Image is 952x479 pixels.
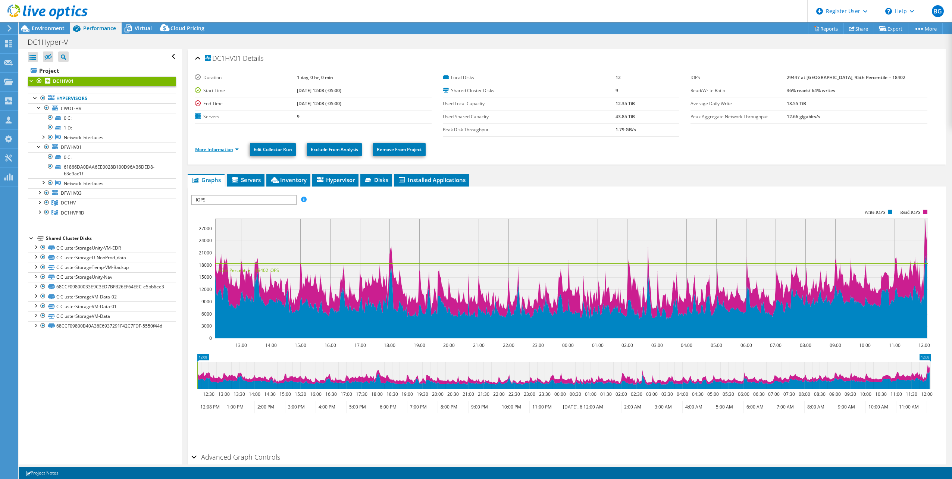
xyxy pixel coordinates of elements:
[443,100,615,107] label: Used Local Capacity
[371,391,382,397] text: 18:00
[61,144,82,150] span: DFWHV01
[195,146,239,153] a: More Information
[199,262,212,268] text: 18000
[443,74,615,81] label: Local Disks
[28,133,176,143] a: Network Interfaces
[28,208,176,217] a: DC1HVPRD
[46,234,176,243] div: Shared Cluster Disks
[562,342,573,348] text: 00:00
[616,126,636,133] b: 1.79 GB/s
[616,100,635,107] b: 12.35 TiB
[297,74,333,81] b: 1 day, 0 hr, 0 min
[508,391,520,397] text: 22:30
[201,323,212,329] text: 3000
[235,342,247,348] text: 13:00
[616,87,618,94] b: 9
[24,38,80,46] h1: DC1Hyper-V
[294,342,306,348] text: 15:00
[218,391,229,397] text: 13:00
[201,311,212,317] text: 6000
[905,391,917,397] text: 11:30
[243,54,263,63] span: Details
[592,342,603,348] text: 01:00
[199,286,212,292] text: 12000
[233,391,245,397] text: 13:30
[443,87,615,94] label: Shared Cluster Disks
[356,391,367,397] text: 17:30
[680,342,692,348] text: 04:00
[740,342,752,348] text: 06:00
[783,391,795,397] text: 07:30
[195,74,297,81] label: Duration
[192,195,295,204] span: IOPS
[83,25,116,32] span: Performance
[554,391,566,397] text: 00:00
[443,342,454,348] text: 20:00
[28,311,176,321] a: C:ClusterStorageVM-Data
[32,25,65,32] span: Environment
[28,103,176,113] a: CWOT-HV
[885,8,892,15] svg: \n
[661,391,673,397] text: 03:30
[310,391,321,397] text: 16:00
[248,391,260,397] text: 14:00
[690,87,786,94] label: Read/Write Ratio
[294,391,306,397] text: 15:30
[890,391,902,397] text: 11:00
[787,87,835,94] b: 36% reads/ 64% writes
[918,342,930,348] text: 12:00
[616,74,621,81] b: 12
[676,391,688,397] text: 04:00
[651,342,663,348] text: 03:00
[829,391,840,397] text: 09:00
[532,342,544,348] text: 23:00
[447,391,458,397] text: 20:30
[307,143,362,156] a: Exclude From Analysis
[28,301,176,311] a: C:ClusterStorageVM-Data-01
[738,391,749,397] text: 06:00
[398,176,466,184] span: Installed Applications
[195,113,297,120] label: Servers
[28,76,176,86] a: DC1HV01
[373,143,426,156] a: Remove From Project
[199,250,212,256] text: 21000
[199,274,212,280] text: 15000
[874,23,908,34] a: Export
[829,342,841,348] text: 09:00
[199,237,212,244] text: 24000
[859,391,871,397] text: 10:00
[900,210,920,215] text: Read IOPS
[692,391,703,397] text: 04:30
[28,178,176,188] a: Network Interfaces
[477,391,489,397] text: 21:30
[28,272,176,282] a: C:ClusterStorageUnity-Nav
[432,391,443,397] text: 20:00
[710,342,722,348] text: 05:00
[875,391,886,397] text: 10:30
[401,391,413,397] text: 19:00
[324,342,336,348] text: 16:00
[170,25,204,32] span: Cloud Pricing
[20,468,64,478] a: Project Notes
[28,188,176,198] a: DFWHV03
[473,342,484,348] text: 21:00
[264,391,275,397] text: 14:30
[340,391,352,397] text: 17:00
[28,198,176,208] a: DC1HV
[630,391,642,397] text: 02:30
[814,391,825,397] text: 08:30
[199,225,212,232] text: 27000
[316,176,355,184] span: Hypervisor
[707,391,718,397] text: 05:00
[413,342,425,348] text: 19:00
[621,342,633,348] text: 02:00
[615,391,627,397] text: 02:00
[325,391,336,397] text: 16:30
[770,342,781,348] text: 07:00
[844,391,856,397] text: 09:30
[386,391,398,397] text: 18:30
[28,162,176,178] a: 61866DA0BAA6EE0028B100D96AB6DED8-b3e9ac1f-
[569,391,581,397] text: 00:30
[798,391,810,397] text: 08:00
[864,210,885,215] text: Write IOPS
